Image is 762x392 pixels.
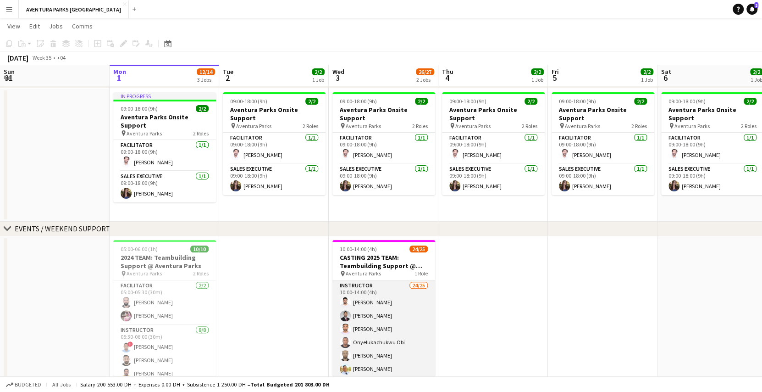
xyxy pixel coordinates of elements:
[415,98,428,105] span: 2/2
[442,133,545,164] app-card-role: Facilitator1/109:00-18:00 (9h)[PERSON_NAME]
[19,0,129,18] button: AVENTURA PARKS [GEOGRAPHIC_DATA]
[127,270,162,277] span: Aventura Parks
[305,98,318,105] span: 2/2
[50,381,72,388] span: All jobs
[559,98,596,105] span: 09:00-18:00 (9h)
[332,67,344,76] span: Wed
[641,76,653,83] div: 1 Job
[230,98,267,105] span: 09:00-18:00 (9h)
[26,20,44,32] a: Edit
[346,270,381,277] span: Aventura Parks
[223,92,326,195] app-job-card: 09:00-18:00 (9h)2/2Aventura Parks Onsite Support Aventura Parks2 RolesFacilitator1/109:00-18:00 (...
[68,20,96,32] a: Comms
[80,381,330,388] div: Salary 200 553.00 DH + Expenses 0.00 DH + Subsistence 1 250.00 DH =
[332,133,435,164] app-card-role: Facilitator1/109:00-18:00 (9h)[PERSON_NAME]
[197,76,215,83] div: 3 Jobs
[113,92,216,100] div: In progress
[332,240,435,376] app-job-card: 10:00-14:00 (4h)24/25CASTING 2025 TEAM: Teambuilding Support @ Aventura Parks Aventura Parks1 Rol...
[340,246,377,252] span: 10:00-14:00 (4h)
[113,240,216,376] app-job-card: 05:00-06:00 (1h)10/102024 TEAM: Teambuilding Support @ Aventura Parks Aventura Parks2 RolesFacili...
[15,381,41,388] span: Budgeted
[414,270,428,277] span: 1 Role
[57,54,66,61] div: +04
[196,105,209,112] span: 2/2
[442,106,545,122] h3: Aventura Parks Onsite Support
[127,130,162,137] span: Aventura Parks
[303,123,318,129] span: 2 Roles
[449,98,486,105] span: 09:00-18:00 (9h)
[15,224,110,233] div: EVENTS / WEEKEND SUPPORT
[223,67,233,76] span: Tue
[744,98,756,105] span: 2/2
[312,68,325,75] span: 2/2
[332,92,435,195] app-job-card: 09:00-18:00 (9h)2/2Aventura Parks Onsite Support Aventura Parks2 RolesFacilitator1/109:00-18:00 (...
[409,246,428,252] span: 24/25
[552,92,654,195] app-job-card: 09:00-18:00 (9h)2/2Aventura Parks Onsite Support Aventura Parks2 RolesFacilitator1/109:00-18:00 (...
[45,20,66,32] a: Jobs
[30,54,53,61] span: Week 35
[661,67,671,76] span: Sat
[72,22,93,30] span: Comms
[531,76,543,83] div: 1 Job
[250,381,330,388] span: Total Budgeted 201 803.00 DH
[49,22,63,30] span: Jobs
[550,73,559,83] span: 5
[7,53,28,62] div: [DATE]
[631,123,647,129] span: 2 Roles
[127,342,133,347] span: !
[4,20,24,32] a: View
[332,253,435,270] h3: CASTING 2025 TEAM: Teambuilding Support @ Aventura Parks
[2,73,15,83] span: 31
[221,73,233,83] span: 2
[565,123,600,129] span: Aventura Parks
[312,76,324,83] div: 1 Job
[552,133,654,164] app-card-role: Facilitator1/109:00-18:00 (9h)[PERSON_NAME]
[236,123,271,129] span: Aventura Parks
[113,140,216,171] app-card-role: Facilitator1/109:00-18:00 (9h)[PERSON_NAME]
[223,106,326,122] h3: Aventura Parks Onsite Support
[346,123,381,129] span: Aventura Parks
[442,164,545,195] app-card-role: Sales Executive1/109:00-18:00 (9h)[PERSON_NAME]
[552,106,654,122] h3: Aventura Parks Onsite Support
[121,246,158,252] span: 05:00-06:00 (1h)
[112,73,126,83] span: 1
[113,253,216,270] h3: 2024 TEAM: Teambuilding Support @ Aventura Parks
[121,105,158,112] span: 09:00-18:00 (9h)
[113,280,216,325] app-card-role: Facilitator2/205:00-05:30 (30m)[PERSON_NAME][PERSON_NAME]
[190,246,209,252] span: 10/10
[412,123,428,129] span: 2 Roles
[193,270,209,277] span: 2 Roles
[223,164,326,195] app-card-role: Sales Executive1/109:00-18:00 (9h)[PERSON_NAME]
[4,67,15,76] span: Sun
[442,67,453,76] span: Thu
[416,76,434,83] div: 2 Jobs
[197,68,215,75] span: 12/14
[113,92,216,202] app-job-card: In progress09:00-18:00 (9h)2/2Aventura Parks Onsite Support Aventura Parks2 RolesFacilitator1/109...
[746,4,757,15] a: 2
[525,98,537,105] span: 2/2
[416,68,434,75] span: 26/27
[668,98,706,105] span: 09:00-18:00 (9h)
[674,123,710,129] span: Aventura Parks
[331,73,344,83] span: 3
[29,22,40,30] span: Edit
[552,67,559,76] span: Fri
[332,106,435,122] h3: Aventura Parks Onsite Support
[741,123,756,129] span: 2 Roles
[7,22,20,30] span: View
[113,171,216,202] app-card-role: Sales Executive1/109:00-18:00 (9h)[PERSON_NAME]
[552,164,654,195] app-card-role: Sales Executive1/109:00-18:00 (9h)[PERSON_NAME]
[455,123,491,129] span: Aventura Parks
[113,113,216,129] h3: Aventura Parks Onsite Support
[340,98,377,105] span: 09:00-18:00 (9h)
[113,67,126,76] span: Mon
[332,164,435,195] app-card-role: Sales Executive1/109:00-18:00 (9h)[PERSON_NAME]
[634,98,647,105] span: 2/2
[641,68,653,75] span: 2/2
